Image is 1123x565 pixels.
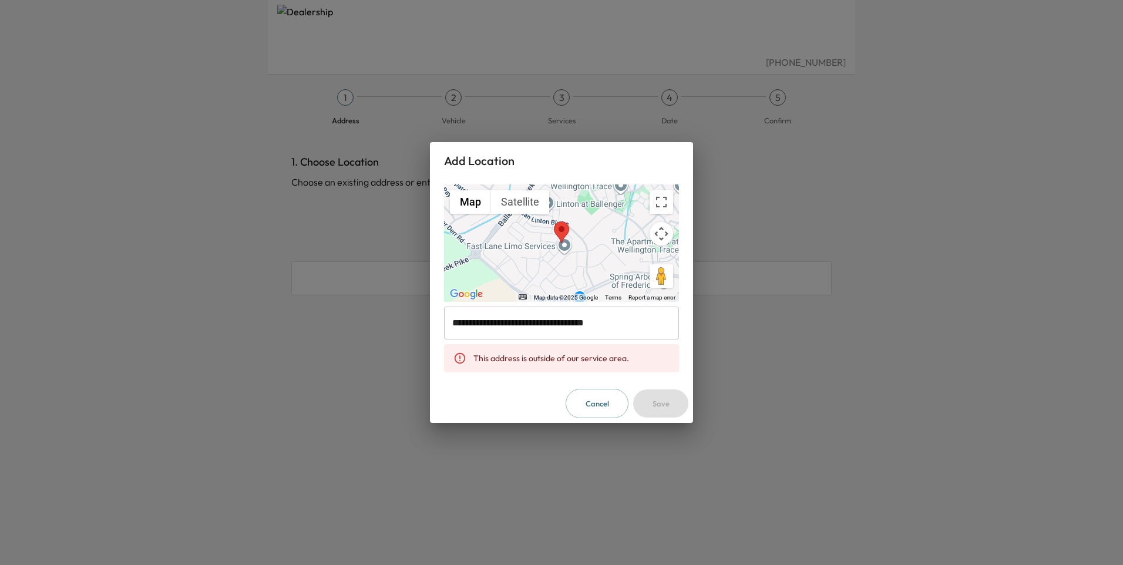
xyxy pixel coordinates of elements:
[566,389,628,419] button: Cancel
[650,222,673,245] button: Map camera controls
[519,294,527,300] button: Keyboard shortcuts
[447,287,486,302] img: Google
[447,287,486,302] a: Open this area in Google Maps (opens a new window)
[650,264,673,288] button: Drag Pegman onto the map to open Street View
[650,190,673,214] button: Toggle fullscreen view
[473,348,629,369] div: This address is outside of our service area.
[491,190,549,214] button: Show satellite imagery
[628,294,675,301] a: Report a map error
[605,294,621,301] a: Terms (opens in new tab)
[534,294,598,301] span: Map data ©2025 Google
[450,190,491,214] button: Show street map
[430,142,693,180] h2: Add Location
